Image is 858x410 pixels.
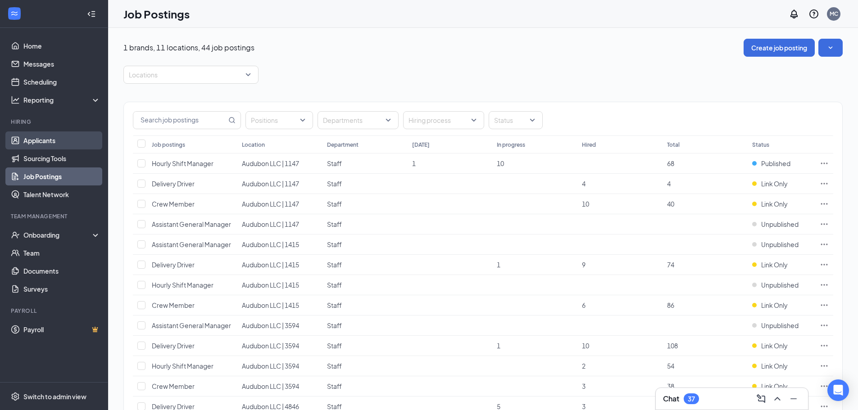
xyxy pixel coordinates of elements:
svg: ComposeMessage [756,393,767,404]
div: Payroll [11,307,99,315]
span: Staff [327,321,342,329]
span: 54 [667,362,674,370]
th: In progress [492,135,577,153]
span: 2 [582,362,586,370]
span: Hourly Shift Manager [152,362,213,370]
input: Search job postings [133,112,227,129]
div: Reporting [23,95,101,104]
button: ComposeMessage [754,392,768,406]
td: Staff [322,153,408,174]
button: ChevronUp [770,392,785,406]
span: Delivery Driver [152,261,195,269]
span: 3 [582,382,586,390]
td: Audubon LLC | 1415 [237,295,322,315]
span: Staff [327,220,342,228]
div: Switch to admin view [23,392,86,401]
svg: Ellipses [820,220,829,229]
span: Audubon LLC | 3594 [242,382,299,390]
span: Crew Member [152,301,195,309]
span: 1 [497,342,500,350]
span: 6 [582,301,586,309]
span: Staff [327,180,342,188]
span: Staff [327,301,342,309]
svg: SmallChevronDown [826,43,835,52]
svg: Ellipses [820,361,829,370]
span: 1 [497,261,500,269]
span: 4 [582,180,586,188]
svg: Ellipses [820,260,829,269]
button: Create job posting [744,39,815,57]
span: Audubon LLC | 1415 [242,301,299,309]
p: 1 brands, 11 locations, 44 job postings [123,43,254,53]
svg: Ellipses [820,159,829,168]
a: Talent Network [23,185,100,203]
a: Home [23,37,100,55]
span: 108 [667,342,678,350]
span: Delivery Driver [152,342,195,350]
a: Documents [23,262,100,280]
svg: Settings [11,392,20,401]
td: Staff [322,376,408,396]
span: Audubon LLC | 3594 [242,321,299,329]
span: Assistant General Manager [152,220,231,228]
td: Staff [322,194,408,214]
h3: Chat [663,394,679,404]
td: Audubon LLC | 1147 [237,174,322,194]
span: 40 [667,200,674,208]
th: [DATE] [408,135,493,153]
span: Crew Member [152,200,195,208]
td: Audubon LLC | 3594 [237,376,322,396]
td: Audubon LLC | 3594 [237,315,322,336]
button: Minimize [786,392,801,406]
span: Audubon LLC | 1415 [242,281,299,289]
button: SmallChevronDown [818,39,843,57]
svg: Analysis [11,95,20,104]
svg: QuestionInfo [808,9,819,19]
td: Staff [322,255,408,275]
td: Staff [322,214,408,234]
td: Audubon LLC | 1415 [237,275,322,295]
div: Open Intercom Messenger [827,379,849,401]
td: Staff [322,336,408,356]
span: Audubon LLC | 1147 [242,180,299,188]
svg: Notifications [789,9,799,19]
td: Audubon LLC | 1415 [237,255,322,275]
span: Unpublished [761,240,799,249]
span: Unpublished [761,220,799,229]
span: Link Only [761,301,788,310]
div: Department [327,141,359,149]
a: PayrollCrown [23,320,100,338]
span: Staff [327,382,342,390]
svg: MagnifyingGlass [228,117,236,124]
span: Link Only [761,382,788,391]
span: Delivery Driver [152,180,195,188]
span: Audubon LLC | 1147 [242,200,299,208]
span: Unpublished [761,280,799,289]
span: Staff [327,159,342,167]
span: Staff [327,240,342,248]
span: 68 [667,159,674,167]
span: 10 [582,200,589,208]
span: Link Only [761,361,788,370]
span: 9 [582,261,586,269]
span: Audubon LLC | 1147 [242,159,299,167]
span: Crew Member [152,382,195,390]
span: 10 [582,342,589,350]
td: Audubon LLC | 1147 [237,214,322,234]
td: Audubon LLC | 1147 [237,153,322,174]
a: Sourcing Tools [23,149,100,167]
td: Audubon LLC | 1415 [237,234,322,255]
span: Staff [327,200,342,208]
svg: Ellipses [820,301,829,310]
svg: Ellipses [820,321,829,330]
a: Surveys [23,280,100,298]
svg: WorkstreamLogo [10,9,19,18]
a: Team [23,244,100,262]
span: 74 [667,261,674,269]
th: Hired [577,135,663,153]
td: Audubon LLC | 3594 [237,336,322,356]
svg: Ellipses [820,199,829,208]
svg: Ellipses [820,240,829,249]
span: Staff [327,281,342,289]
a: Job Postings [23,167,100,185]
